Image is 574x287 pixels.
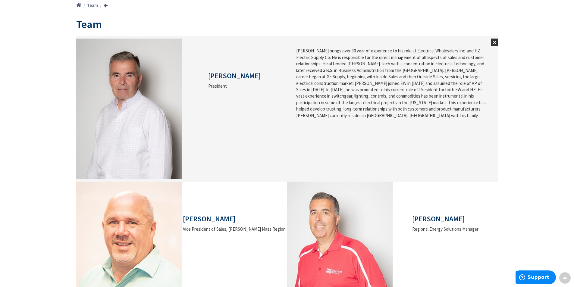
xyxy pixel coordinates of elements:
[296,48,489,170] div: [PERSON_NAME] brings over 30 year of experience to his role at Electrical Wholesalers Inc. and HZ...
[208,72,261,80] h3: [PERSON_NAME]
[76,39,182,179] img: Mark_Osak.jpg
[412,215,478,223] h3: [PERSON_NAME]
[412,226,478,232] div: Regional Energy Solutions Manager
[76,17,102,31] span: Team
[208,83,261,89] div: President
[183,226,286,232] div: Vice President of Sales, [PERSON_NAME] Mass Region
[87,2,98,8] strong: Team
[516,270,556,285] iframe: Opens a widget where you can find more information
[183,215,286,223] h3: [PERSON_NAME]
[491,39,498,46] button: ×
